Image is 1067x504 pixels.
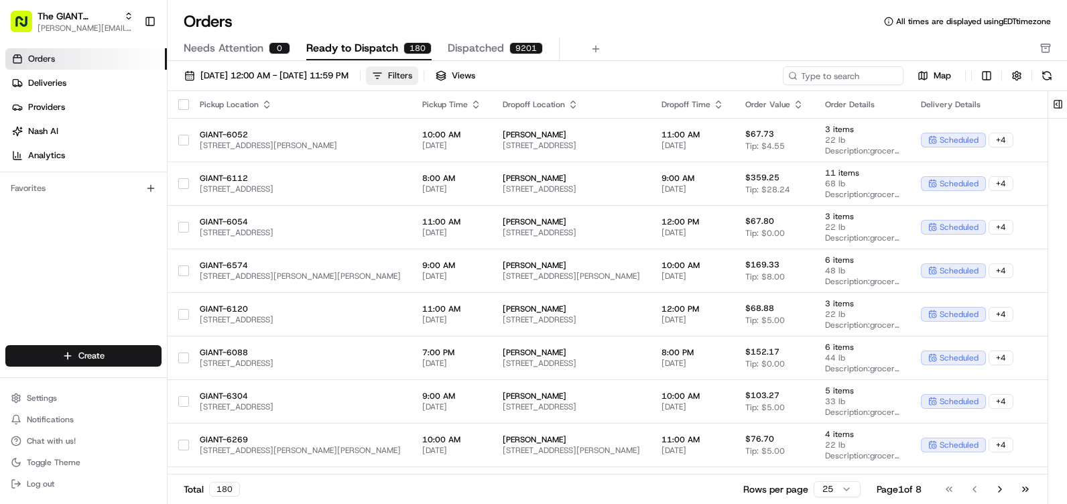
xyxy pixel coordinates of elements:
[13,196,24,206] div: 📗
[127,194,215,208] span: API Documentation
[5,121,167,142] a: Nash AI
[662,173,724,184] span: 9:00 AM
[422,445,481,456] span: [DATE]
[896,16,1051,27] span: All times are displayed using EDT timezone
[989,394,1013,409] div: + 4
[825,124,899,135] span: 3 items
[8,189,108,213] a: 📗Knowledge Base
[200,434,401,445] span: GIANT-6269
[662,260,724,271] span: 10:00 AM
[5,48,167,70] a: Orders
[13,13,40,40] img: Nash
[200,304,401,314] span: GIANT-6120
[940,309,979,320] span: scheduled
[662,99,724,110] div: Dropoff Time
[989,438,1013,452] div: + 4
[35,86,221,101] input: Clear
[5,5,139,38] button: The GIANT Company[PERSON_NAME][EMAIL_ADDRESS][PERSON_NAME][DOMAIN_NAME]
[78,350,105,362] span: Create
[27,457,80,468] span: Toggle Theme
[306,40,398,56] span: Ready to Dispatch
[503,129,640,140] span: [PERSON_NAME]
[46,128,220,141] div: Start new chat
[662,304,724,314] span: 12:00 PM
[448,40,504,56] span: Dispatched
[940,353,979,363] span: scheduled
[422,140,481,151] span: [DATE]
[28,77,66,89] span: Deliveries
[184,482,240,497] div: Total
[422,184,481,194] span: [DATE]
[662,347,724,358] span: 8:00 PM
[825,178,899,189] span: 68 lb
[662,271,724,281] span: [DATE]
[422,391,481,401] span: 9:00 AM
[27,393,57,403] span: Settings
[503,347,640,358] span: [PERSON_NAME]
[745,315,785,326] span: Tip: $5.00
[825,363,899,374] span: Description: grocery bags
[934,70,951,82] span: Map
[989,351,1013,365] div: + 4
[825,298,899,309] span: 3 items
[825,429,899,440] span: 4 items
[940,265,979,276] span: scheduled
[388,70,412,82] div: Filters
[5,145,167,166] a: Analytics
[422,99,481,110] div: Pickup Time
[662,358,724,369] span: [DATE]
[5,97,167,118] a: Providers
[5,432,162,450] button: Chat with us!
[422,129,481,140] span: 10:00 AM
[825,407,899,418] span: Description: grocery bags
[745,216,774,227] span: $67.80
[783,66,903,85] input: Type to search
[662,227,724,238] span: [DATE]
[27,414,74,425] span: Notifications
[825,353,899,363] span: 44 lb
[940,178,979,189] span: scheduled
[200,445,401,456] span: [STREET_ADDRESS][PERSON_NAME][PERSON_NAME]
[200,260,401,271] span: GIANT-6574
[28,53,55,65] span: Orders
[200,271,401,281] span: [STREET_ADDRESS][PERSON_NAME][PERSON_NAME]
[503,184,640,194] span: [STREET_ADDRESS]
[422,347,481,358] span: 7:00 PM
[662,129,724,140] span: 11:00 AM
[745,390,779,401] span: $103.27
[745,346,779,357] span: $152.17
[228,132,244,148] button: Start new chat
[940,396,979,407] span: scheduled
[745,434,774,444] span: $76.70
[503,445,640,456] span: [STREET_ADDRESS][PERSON_NAME]
[662,391,724,401] span: 10:00 AM
[825,276,899,287] span: Description: grocery bags
[200,140,401,151] span: [STREET_ADDRESS][PERSON_NAME]
[184,11,233,32] h1: Orders
[662,445,724,456] span: [DATE]
[745,228,785,239] span: Tip: $0.00
[825,135,899,145] span: 22 lb
[5,178,162,199] div: Favorites
[503,314,640,325] span: [STREET_ADDRESS]
[28,125,58,137] span: Nash AI
[825,396,899,407] span: 33 lb
[877,483,922,496] div: Page 1 of 8
[503,434,640,445] span: [PERSON_NAME]
[825,168,899,178] span: 11 items
[503,304,640,314] span: [PERSON_NAME]
[366,66,418,85] button: Filters
[108,189,221,213] a: 💻API Documentation
[38,9,119,23] button: The GIANT Company
[503,358,640,369] span: [STREET_ADDRESS]
[745,141,785,151] span: Tip: $4.55
[200,391,401,401] span: GIANT-6304
[745,259,779,270] span: $169.33
[133,227,162,237] span: Pylon
[178,66,355,85] button: [DATE] 12:00 AM - [DATE] 11:59 PM
[200,347,401,358] span: GIANT-6088
[745,359,785,369] span: Tip: $0.00
[38,23,133,34] button: [PERSON_NAME][EMAIL_ADDRESS][PERSON_NAME][DOMAIN_NAME]
[422,314,481,325] span: [DATE]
